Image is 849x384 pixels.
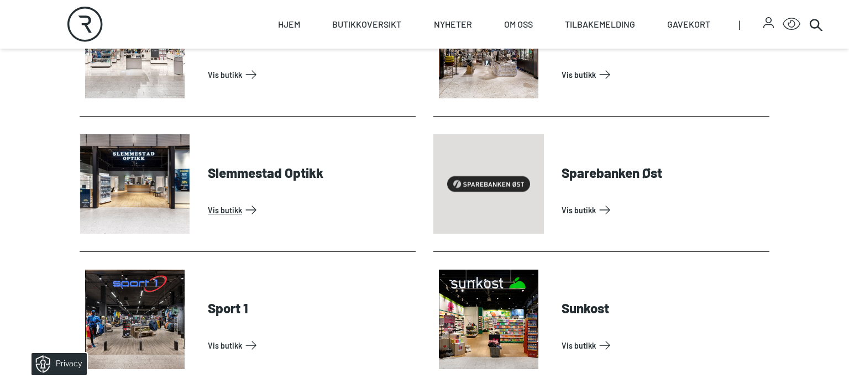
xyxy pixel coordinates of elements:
a: Vis Butikk: Sparebanken Øst [562,201,765,219]
a: Vis Butikk: Sunkost [562,336,765,354]
a: Vis Butikk: Slemmestad Optikk [208,201,411,219]
iframe: Manage Preferences [11,349,101,378]
a: Vis Butikk: Slemmestad Belysning [562,66,765,83]
a: Vis Butikk: Sport 1 [208,336,411,354]
a: Vis Butikk: Skin Tonic [208,66,411,83]
button: Open Accessibility Menu [783,15,800,33]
